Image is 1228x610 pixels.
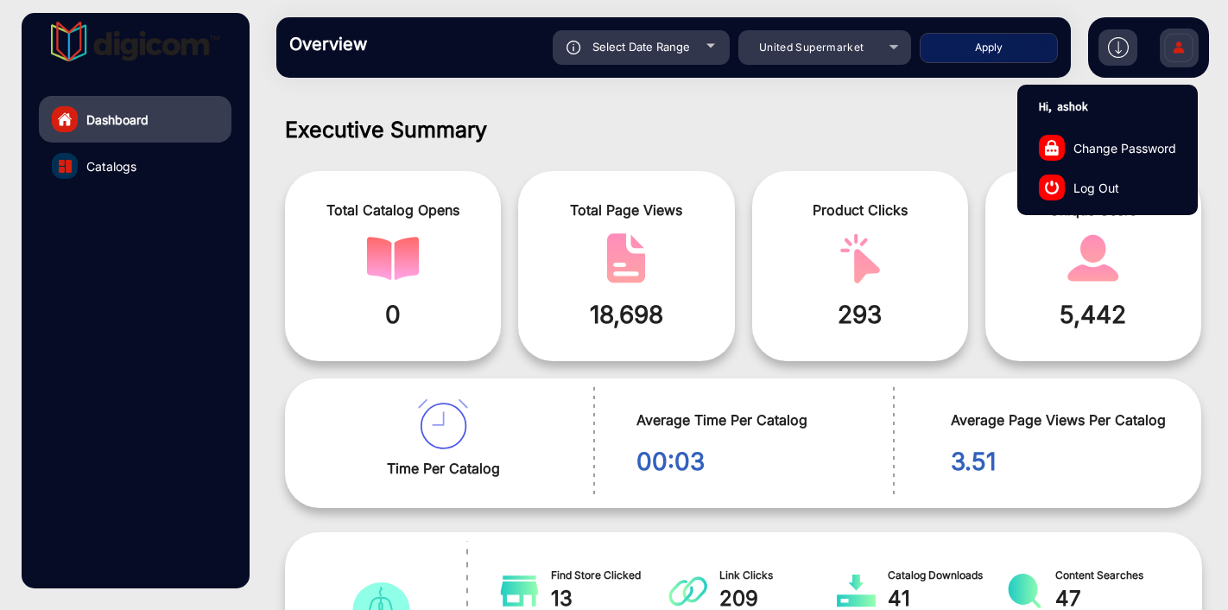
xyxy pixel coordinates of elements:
[39,143,231,189] a: Catalogs
[1073,178,1119,196] span: Log Out
[551,568,670,583] span: Find Store Clicked
[636,443,883,480] span: 00:03
[1045,181,1059,194] img: log-out
[298,200,488,220] span: Total Catalog Opens
[59,160,72,173] img: catalog
[592,40,690,54] span: Select Date Range
[86,157,136,175] span: Catalogs
[998,200,1188,220] span: Unique Users
[417,399,469,449] img: catalog
[834,233,886,283] img: catalog
[951,410,1184,430] span: Average Page Views Per Catalog
[951,443,1184,480] span: 3.51
[367,233,419,283] img: catalog
[1161,20,1197,80] img: Sign%20Up.svg
[285,117,1202,143] h1: Executive Summary
[1045,139,1059,155] img: change-password
[765,200,955,220] span: Product Clicks
[500,574,539,608] img: catalog
[759,41,864,54] span: United Supermarket
[998,296,1188,333] span: 5,442
[567,41,581,54] img: icon
[719,568,839,583] span: Link Clicks
[837,574,876,608] img: catalog
[289,34,531,54] h3: Overview
[888,568,1007,583] span: Catalog Downloads
[39,96,231,143] a: Dashboard
[298,296,488,333] span: 0
[57,111,73,127] img: home
[765,296,955,333] span: 293
[51,22,220,61] img: vmg-logo
[86,111,149,129] span: Dashboard
[531,200,721,220] span: Total Page Views
[1018,92,1197,121] p: Hi, ashok
[1067,233,1119,283] img: catalog
[668,574,707,608] img: catalog
[1073,138,1176,156] span: Change Password
[1005,574,1044,608] img: catalog
[920,33,1058,63] button: Apply
[1108,37,1129,58] img: h2download.svg
[531,296,721,333] span: 18,698
[636,410,883,430] span: Average Time Per Catalog
[600,233,652,283] img: catalog
[1055,568,1174,583] span: Content Searches
[259,95,1193,112] div: ([DATE] - [DATE])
